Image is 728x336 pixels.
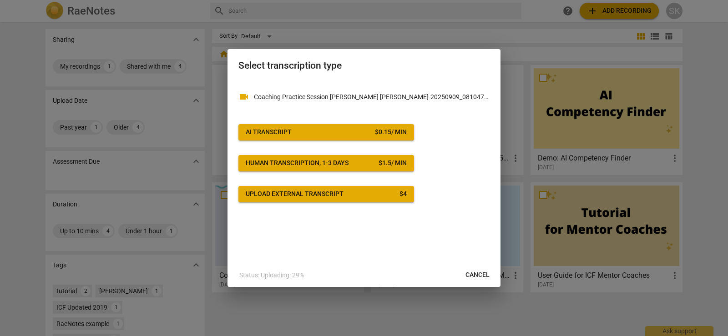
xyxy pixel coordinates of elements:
button: Cancel [458,267,497,283]
div: $ 0.15 / min [375,128,407,137]
button: AI Transcript$0.15/ min [238,124,414,140]
p: Status: Uploading: 29% [239,271,304,280]
span: Cancel [465,271,490,280]
p: Coaching Practice Session Erin SladekSommer Kehrli-20250909_081047-Meeting Recording.mp4(video) [254,92,490,102]
div: Human transcription, 1-3 days [246,159,349,168]
button: Human transcription, 1-3 days$1.5/ min [238,155,414,171]
button: Upload external transcript$4 [238,186,414,202]
div: AI Transcript [246,128,292,137]
div: Upload external transcript [246,190,344,199]
h2: Select transcription type [238,60,490,71]
div: $ 4 [399,190,407,199]
span: videocam [238,91,249,102]
div: $ 1.5 / min [379,159,407,168]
